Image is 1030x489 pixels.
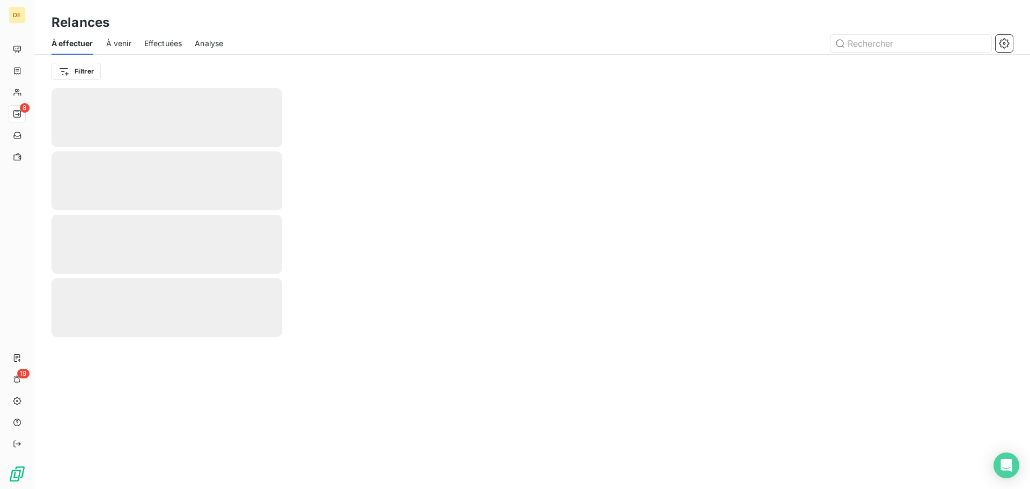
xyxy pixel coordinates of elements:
h3: Relances [51,13,109,32]
span: À effectuer [51,38,93,49]
span: 19 [17,369,30,378]
button: Filtrer [51,63,101,80]
input: Rechercher [830,35,991,52]
span: À venir [106,38,131,49]
span: Analyse [195,38,223,49]
span: Effectuées [144,38,182,49]
div: DE [9,6,26,24]
span: 8 [20,103,30,113]
div: Open Intercom Messenger [994,452,1019,478]
img: Logo LeanPay [9,465,26,483]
